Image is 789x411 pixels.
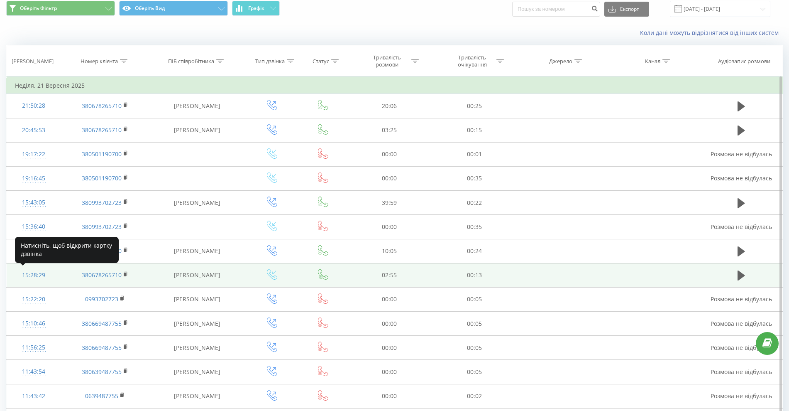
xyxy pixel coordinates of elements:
div: Номер клієнта [81,58,118,65]
td: 00:05 [432,287,517,311]
div: 15:43:05 [15,194,53,211]
a: 0639487755 [85,392,118,400]
span: Розмова не відбулась [711,174,772,182]
div: 15:22:20 [15,291,53,308]
div: Тривалість розмови [365,54,409,68]
div: Статус [313,58,329,65]
td: 00:00 [347,312,432,336]
td: 00:02 [432,384,517,408]
td: 00:01 [432,142,517,166]
div: 21:50:28 [15,98,53,114]
span: Розмова не відбулась [711,344,772,352]
div: Тривалість очікування [450,54,494,68]
a: Коли дані можуть відрізнятися вiд інших систем [640,29,783,37]
td: 00:00 [347,142,432,166]
td: [PERSON_NAME] [149,312,245,336]
a: 380669487755 [82,320,122,327]
div: Канал [645,58,660,65]
button: Експорт [604,2,649,17]
td: 39:59 [347,191,432,215]
td: 03:25 [347,118,432,142]
a: 380501190700 [82,150,122,158]
div: 19:16:45 [15,170,53,187]
td: 00:25 [432,94,517,118]
td: 00:24 [432,239,517,263]
td: [PERSON_NAME] [149,263,245,287]
a: 380639487755 [82,368,122,376]
span: Розмова не відбулась [711,320,772,327]
span: Оберіть Фільтр [20,5,57,12]
td: 00:05 [432,336,517,360]
div: Аудіозапис розмови [718,58,770,65]
div: 20:45:53 [15,122,53,138]
span: Розмова не відбулась [711,150,772,158]
td: 00:35 [432,166,517,190]
td: 00:35 [432,215,517,239]
td: [PERSON_NAME] [149,384,245,408]
span: Розмова не відбулась [711,392,772,400]
td: Неділя, 21 Вересня 2025 [7,77,783,94]
span: Розмова не відбулась [711,295,772,303]
div: 15:36:40 [15,219,53,235]
td: 00:05 [432,312,517,336]
td: 00:22 [432,191,517,215]
a: 380993702723 [82,223,122,231]
td: 20:06 [347,94,432,118]
a: 380678265710 [82,102,122,110]
span: Розмова не відбулась [711,368,772,376]
button: Оберіть Фільтр [6,1,115,16]
a: 380669487755 [82,344,122,352]
a: 380678265710 [82,126,122,134]
td: 10:05 [347,239,432,263]
a: 380501190700 [82,174,122,182]
td: [PERSON_NAME] [149,336,245,360]
td: 00:00 [347,166,432,190]
td: 00:00 [347,360,432,384]
td: 00:00 [347,384,432,408]
span: Розмова не відбулась [711,223,772,231]
td: [PERSON_NAME] [149,94,245,118]
div: Натисніть, щоб відкрити картку дзвінка [15,237,119,263]
a: 380678265710 [82,271,122,279]
a: 380993702723 [82,199,122,207]
td: 00:05 [432,360,517,384]
div: Тип дзвінка [255,58,285,65]
td: 00:00 [347,215,432,239]
div: Джерело [549,58,572,65]
td: [PERSON_NAME] [149,360,245,384]
div: 19:17:22 [15,146,53,162]
a: 0993702723 [85,295,118,303]
td: 00:15 [432,118,517,142]
td: 00:00 [347,336,432,360]
td: [PERSON_NAME] [149,239,245,263]
td: [PERSON_NAME] [149,118,245,142]
span: Графік [248,5,264,11]
div: 15:10:46 [15,315,53,332]
div: ПІБ співробітника [168,58,214,65]
button: Оберіть Вид [119,1,228,16]
input: Пошук за номером [512,2,600,17]
td: 00:00 [347,287,432,311]
td: 02:55 [347,263,432,287]
div: 11:43:42 [15,388,53,404]
td: [PERSON_NAME] [149,287,245,311]
button: Графік [232,1,280,16]
div: 11:56:25 [15,340,53,356]
div: 11:43:54 [15,364,53,380]
div: [PERSON_NAME] [12,58,54,65]
div: 15:28:29 [15,267,53,283]
td: [PERSON_NAME] [149,191,245,215]
td: 00:13 [432,263,517,287]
